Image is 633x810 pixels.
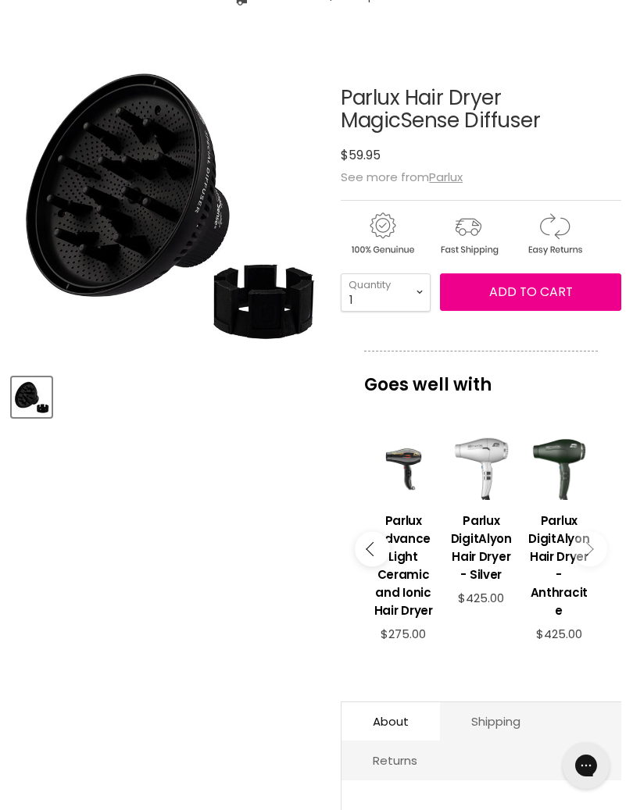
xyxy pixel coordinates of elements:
a: View product:Parlux DigitAlyon Hair Dryer - Anthracite [528,500,591,627]
img: returns.gif [513,210,595,258]
img: genuine.gif [341,210,424,258]
a: View product:Parlux DigitAlyon Hair Dryer - Silver [450,437,513,500]
a: View product:Parlux DigitAlyon Hair Dryer - Silver [450,500,513,591]
div: Product thumbnails [9,373,328,417]
h3: Parlux DigitAlyon Hair Dryer - Anthracite [528,512,591,619]
a: Shipping [440,702,552,740]
button: Parlux Hair Dryer MagicSense Diffuser [12,377,52,417]
a: Returns [342,741,449,780]
span: $425.00 [458,590,504,606]
h3: Parlux Advance Light Ceramic and Ionic Hair Dryer [372,512,435,619]
h3: Parlux DigitAlyon Hair Dryer - Silver [450,512,513,583]
h1: Parlux Hair Dryer MagicSense Diffuser [341,87,621,132]
div: Parlux Hair Dryer MagicSense Diffuser image. Click or Scroll to Zoom. [12,48,326,362]
span: $425.00 [536,626,582,642]
a: View product:Parlux Advance Light Ceramic and Ionic Hair Dryer [372,500,435,627]
a: View product:Parlux DigitAlyon Hair Dryer - Anthracite [528,437,591,500]
a: About [342,702,440,740]
a: View product:Parlux Advance Light Ceramic and Ionic Hair Dryer [372,437,435,500]
span: $59.95 [341,146,381,164]
select: Quantity [341,273,431,312]
img: shipping.gif [427,210,510,258]
img: Parlux Hair Dryer MagicSense Diffuser [13,379,50,416]
iframe: Gorgias live chat messenger [555,737,617,794]
p: Goes well with [364,351,598,402]
span: See more from [341,169,463,185]
button: Add to cart [440,273,621,311]
a: Parlux [429,169,463,185]
span: Add to cart [489,283,573,301]
span: $275.00 [381,626,426,642]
